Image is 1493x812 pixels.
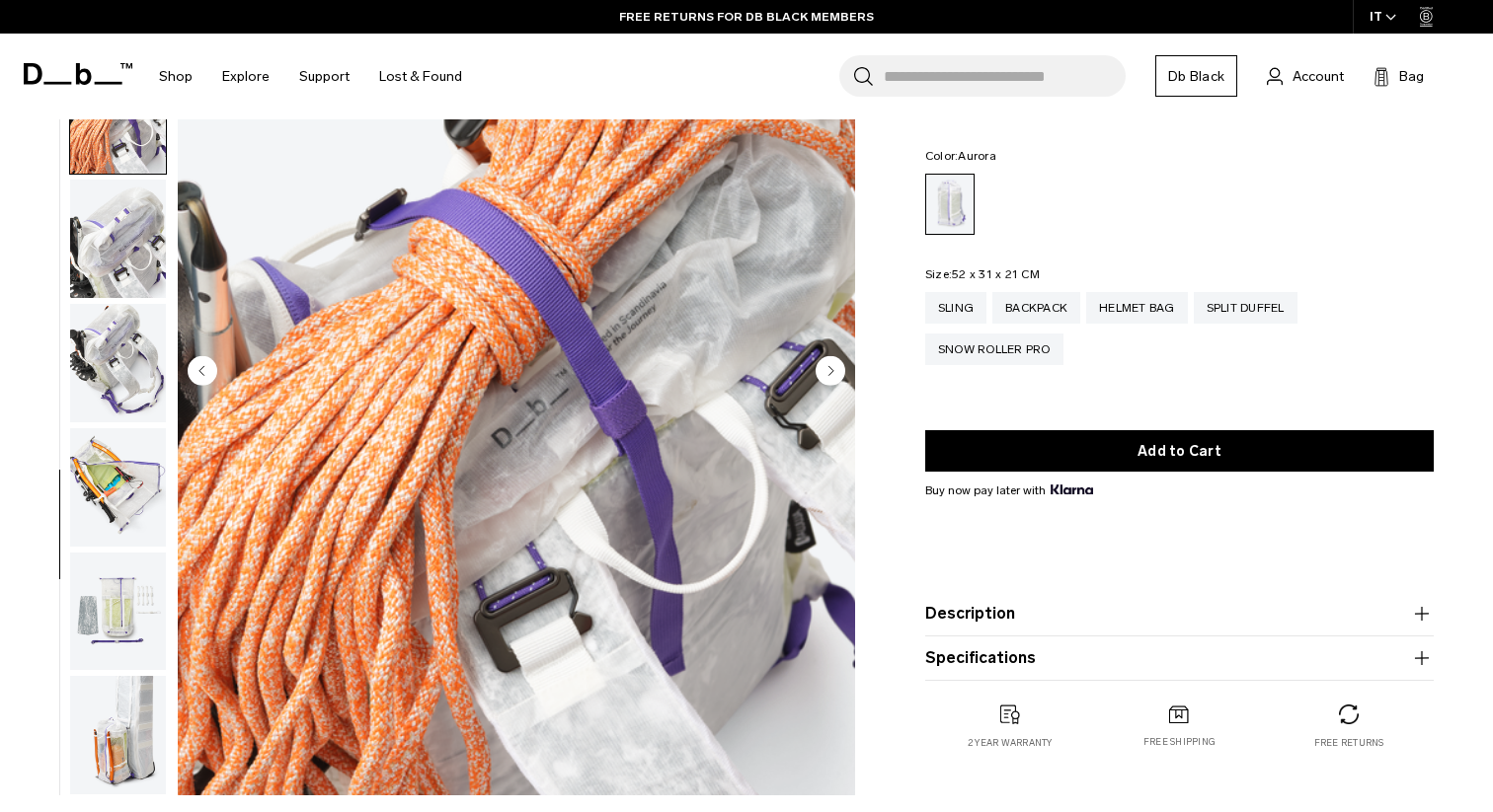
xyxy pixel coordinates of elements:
img: Weigh_Lighter_Backpack_25L_12.png [70,180,166,298]
button: Previous slide [188,355,217,389]
p: Free shipping [1143,735,1216,749]
img: Weigh_Lighter_Backpack_25L_13.png [70,304,166,422]
img: {"height" => 20, "alt" => "Klarna"} [1051,484,1093,494]
a: Explore [222,41,270,111]
span: 52 x 31 x 21 CM [952,267,1040,281]
button: Specifications [925,646,1434,670]
img: Weigh_Lighter_Backpack_25L_15.png [70,553,166,671]
img: Weigh_Lighter_Backpack_25L_16.png [70,676,166,794]
legend: Size: [925,268,1040,280]
button: Weigh_Lighter_Backpack_25L_13.png [69,303,167,423]
a: Account [1267,64,1344,88]
span: Buy now pay later with [925,481,1093,499]
a: Support [299,41,350,111]
a: Sling [925,292,986,324]
span: Aurora [958,149,996,163]
a: Split Duffel [1194,292,1297,324]
button: Bag [1374,64,1424,88]
p: 2 year warranty [968,736,1053,750]
button: Add to Cart [925,430,1434,472]
a: Db Black [1155,55,1237,97]
button: Weigh_Lighter_Backpack_25L_14.png [69,427,167,548]
p: Free returns [1314,736,1384,750]
a: Helmet Bag [1086,292,1188,324]
span: Bag [1399,66,1424,87]
a: FREE RETURNS FOR DB BLACK MEMBERS [619,8,874,26]
a: Snow Roller Pro [925,333,1063,365]
a: Backpack [992,292,1080,324]
a: Aurora [925,174,975,235]
img: Weigh_Lighter_Backpack_25L_14.png [70,428,166,547]
button: Description [925,602,1434,626]
legend: Color: [925,150,996,162]
button: Weigh_Lighter_Backpack_25L_12.png [69,179,167,299]
button: Next slide [816,355,845,389]
a: Lost & Found [379,41,462,111]
span: Account [1293,66,1344,87]
nav: Main Navigation [144,34,477,119]
button: Weigh_Lighter_Backpack_25L_16.png [69,675,167,795]
button: Weigh_Lighter_Backpack_25L_15.png [69,552,167,672]
a: Shop [159,41,193,111]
